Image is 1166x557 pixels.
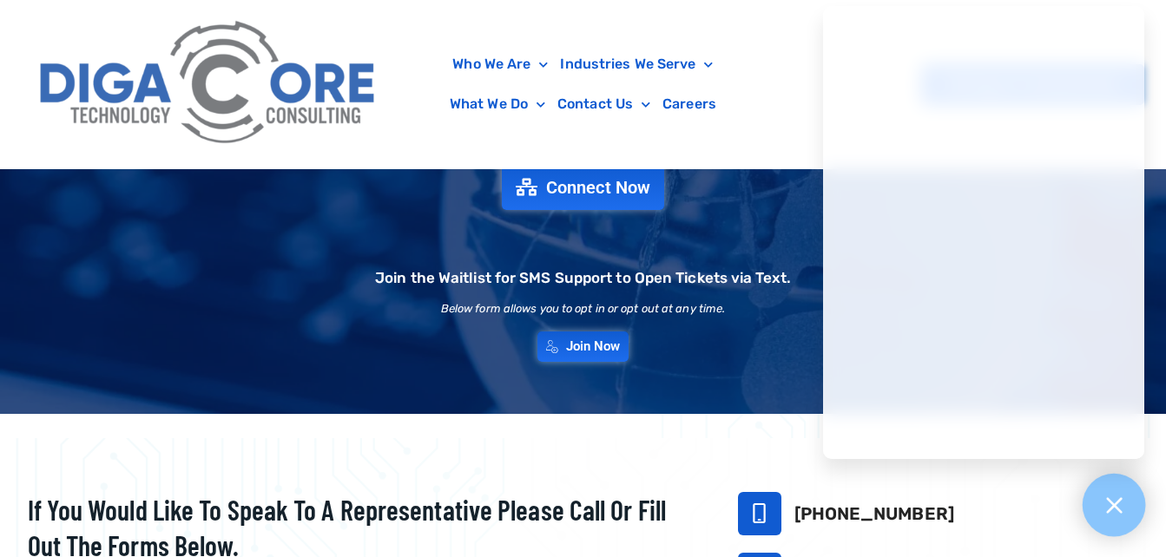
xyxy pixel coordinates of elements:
[396,44,770,124] nav: Menu
[656,84,722,124] a: Careers
[566,340,621,353] span: Join Now
[30,9,387,160] img: Digacore Logo
[441,303,726,314] h2: Below form allows you to opt in or opt out at any time.
[823,6,1144,459] iframe: Chatgenie Messenger
[554,44,719,84] a: Industries We Serve
[738,492,781,535] a: 732-646-5725
[546,179,650,196] span: Connect Now
[794,503,954,524] a: [PHONE_NUMBER]
[551,84,656,124] a: Contact Us
[502,165,664,210] a: Connect Now
[444,84,551,124] a: What We Do
[375,271,791,285] h2: Join the Waitlist for SMS Support to Open Tickets via Text.
[537,331,629,362] a: Join Now
[446,44,554,84] a: Who We Are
